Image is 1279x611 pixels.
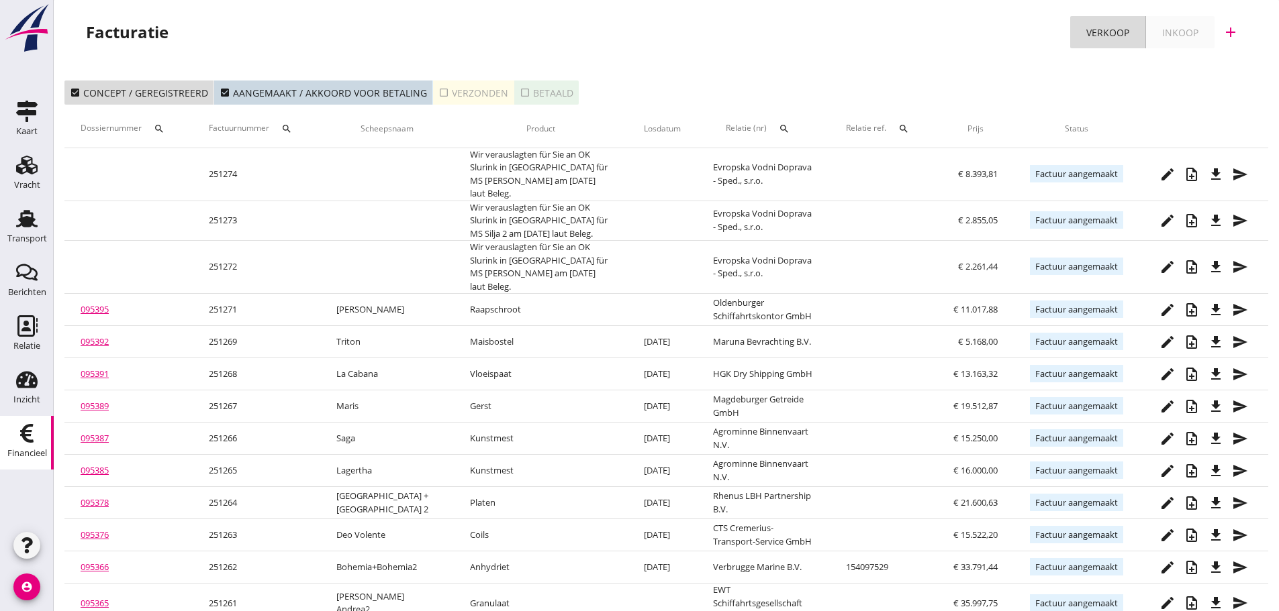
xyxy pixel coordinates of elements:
i: file_download [1208,595,1224,611]
i: file_download [1208,431,1224,447]
div: Transport [7,234,47,243]
button: Betaald [514,80,579,105]
td: 251269 [193,326,320,358]
div: Betaald [520,86,573,100]
td: CTS Cremerius-Transport-Service GmbH [697,519,830,551]
i: file_download [1208,398,1224,414]
td: Saga [320,423,454,455]
th: Scheepsnaam [320,110,454,148]
i: edit [1159,431,1176,447]
button: Verzonden [433,80,514,105]
i: edit [1159,495,1176,511]
td: Deo Volente [320,519,454,551]
span: Factuur aangemaakt [1030,333,1123,350]
a: Inkoop [1146,16,1215,48]
td: Evropska Vodni Doprava - Sped., s.r.o. [697,241,830,294]
i: send [1232,366,1248,382]
i: search [898,123,909,134]
i: edit [1159,366,1176,382]
i: edit [1159,166,1176,182]
td: € 19.512,87 [937,390,1014,423]
i: check_box_outline_blank [438,87,449,98]
i: edit [1159,302,1176,318]
i: note_add [1184,431,1200,447]
i: file_download [1208,302,1224,318]
i: note_add [1184,166,1200,182]
i: search [154,123,164,134]
td: [DATE] [628,326,697,358]
span: Factuur aangemaakt [1030,494,1123,511]
button: Aangemaakt / akkoord voor betaling [214,80,433,105]
td: € 15.250,00 [937,423,1014,455]
span: Factuur aangemaakt [1030,211,1123,229]
td: Evropska Vodni Doprava - Sped., s.r.o. [697,201,830,241]
td: 251274 [193,148,320,201]
button: Concept / geregistreerd [64,80,214,105]
td: [DATE] [628,455,697,487]
a: 095391 [81,368,109,380]
td: Wir verauslagten für Sie an OK Slurink in [GEOGRAPHIC_DATA] für MS [PERSON_NAME] am [DATE] laut B... [454,148,628,201]
i: file_download [1208,527,1224,543]
td: 251263 [193,519,320,551]
td: [DATE] [628,358,697,390]
td: 251268 [193,358,320,390]
td: Coils [454,519,628,551]
div: Inkoop [1162,25,1198,40]
i: note_add [1184,463,1200,479]
i: send [1232,559,1248,575]
td: Magdeburger Getreide GmbH [697,390,830,423]
td: Agrominne Binnenvaart N.V. [697,423,830,455]
div: Verzonden [438,86,508,100]
td: Verbrugge Marine B.V. [697,551,830,584]
td: Maisbostel [454,326,628,358]
a: 095392 [81,335,109,347]
td: Kunstmest [454,423,628,455]
td: [DATE] [628,390,697,423]
td: [DATE] [628,551,697,584]
div: Verkoop [1086,25,1129,40]
div: Facturatie [86,21,169,43]
i: note_add [1184,527,1200,543]
a: 095366 [81,561,109,573]
td: € 21.600,63 [937,487,1014,519]
a: 095385 [81,464,109,476]
td: Triton [320,326,454,358]
i: edit [1159,595,1176,611]
td: [DATE] [628,423,697,455]
i: search [281,123,292,134]
th: Factuurnummer [193,110,320,148]
i: edit [1159,259,1176,275]
td: 251272 [193,241,320,294]
td: Rhenus LBH Partnership B.V. [697,487,830,519]
span: Factuur aangemaakt [1030,300,1123,318]
td: Anhydriet [454,551,628,584]
i: note_add [1184,398,1200,414]
td: Wir verauslagten für Sie an OK Slurink in [GEOGRAPHIC_DATA] für MS Silja 2 am [DATE] laut Beleg. [454,201,628,241]
i: edit [1159,398,1176,414]
a: 095387 [81,432,109,444]
i: note_add [1184,213,1200,229]
i: send [1232,398,1248,414]
td: € 13.163,32 [937,358,1014,390]
th: Relatie ref. [830,110,937,148]
td: 251265 [193,455,320,487]
i: file_download [1208,259,1224,275]
td: € 11.017,88 [937,294,1014,326]
i: edit [1159,559,1176,575]
i: edit [1159,527,1176,543]
i: send [1232,431,1248,447]
i: note_add [1184,259,1200,275]
td: 251262 [193,551,320,584]
td: Maruna Bevrachting B.V. [697,326,830,358]
i: file_download [1208,166,1224,182]
i: file_download [1208,495,1224,511]
div: Berichten [8,288,46,296]
td: Kunstmest [454,455,628,487]
i: send [1232,213,1248,229]
i: file_download [1208,213,1224,229]
td: Maris [320,390,454,423]
i: send [1232,302,1248,318]
a: 095376 [81,529,109,541]
i: note_add [1184,366,1200,382]
td: 154097529 [830,551,937,584]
